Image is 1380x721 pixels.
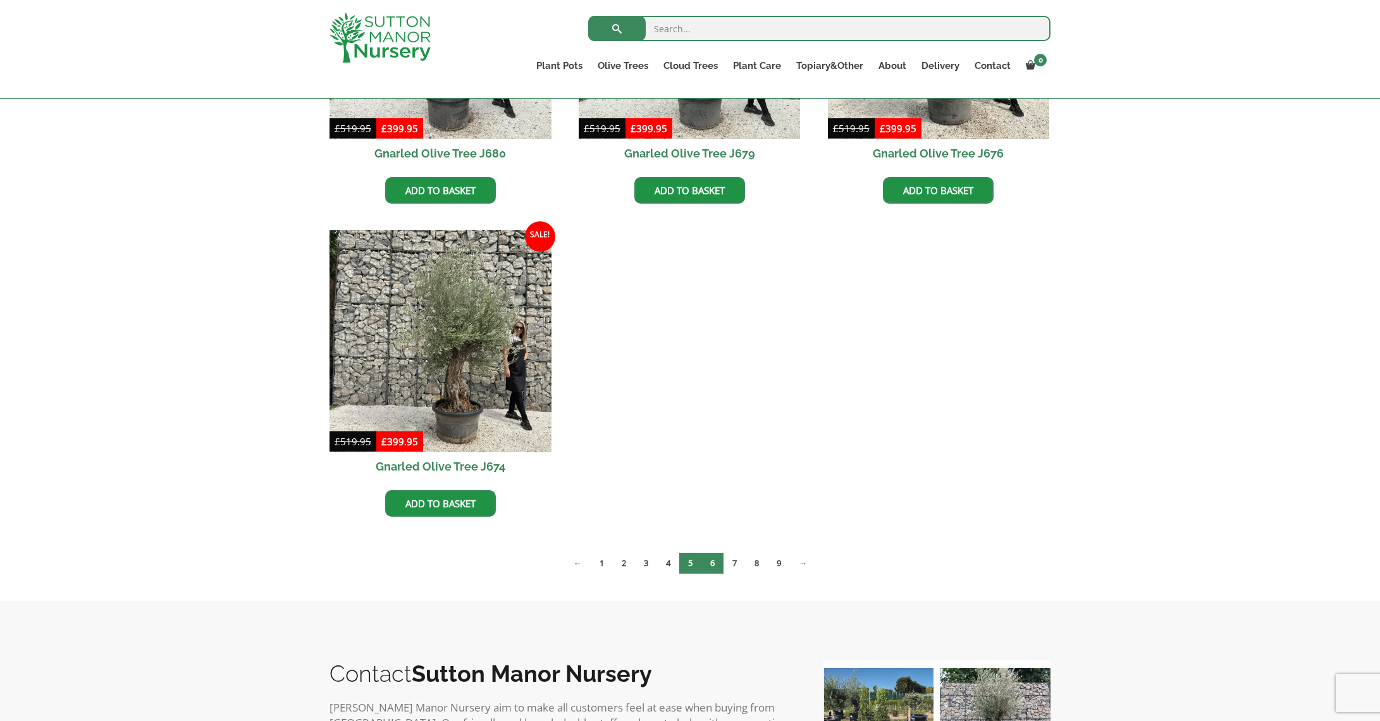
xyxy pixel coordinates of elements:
a: ← [565,553,591,574]
span: £ [381,435,387,448]
a: Add to basket: “Gnarled Olive Tree J674” [385,490,496,517]
a: Page 8 [746,553,768,574]
img: logo [330,13,431,63]
b: Sutton Manor Nursery [412,660,652,687]
span: £ [880,122,885,135]
h2: Gnarled Olive Tree J680 [330,139,551,168]
a: Add to basket: “Gnarled Olive Tree J676” [883,177,994,204]
span: £ [381,122,387,135]
span: Sale! [525,221,555,252]
a: Topiary&Other [789,57,871,75]
a: Page 1 [591,553,613,574]
a: Cloud Trees [656,57,725,75]
a: Page 4 [657,553,679,574]
a: Page 9 [768,553,790,574]
bdi: 399.95 [381,122,418,135]
a: Plant Care [725,57,789,75]
img: Gnarled Olive Tree J674 [330,230,551,452]
a: About [871,57,914,75]
span: 0 [1034,54,1047,66]
a: Page 2 [613,553,635,574]
h2: Gnarled Olive Tree J679 [579,139,801,168]
a: Page 7 [724,553,746,574]
nav: Product Pagination [330,552,1050,579]
bdi: 399.95 [880,122,916,135]
a: → [790,553,816,574]
h2: Contact [330,660,798,687]
span: £ [335,122,340,135]
bdi: 519.95 [335,435,371,448]
span: £ [584,122,589,135]
bdi: 399.95 [381,435,418,448]
bdi: 519.95 [833,122,870,135]
a: Page 6 [701,553,724,574]
bdi: 519.95 [335,122,371,135]
bdi: 399.95 [631,122,667,135]
a: Sale! Gnarled Olive Tree J674 [330,230,551,481]
a: Delivery [914,57,967,75]
a: Page 3 [635,553,657,574]
input: Search... [588,16,1050,41]
span: £ [833,122,839,135]
span: £ [335,435,340,448]
span: £ [631,122,636,135]
h2: Gnarled Olive Tree J676 [828,139,1050,168]
a: Add to basket: “Gnarled Olive Tree J680” [385,177,496,204]
a: Olive Trees [590,57,656,75]
a: Plant Pots [529,57,590,75]
a: Contact [967,57,1018,75]
bdi: 519.95 [584,122,620,135]
a: 0 [1018,57,1050,75]
a: Add to basket: “Gnarled Olive Tree J679” [634,177,745,204]
h2: Gnarled Olive Tree J674 [330,452,551,481]
span: Page 5 [679,553,701,574]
